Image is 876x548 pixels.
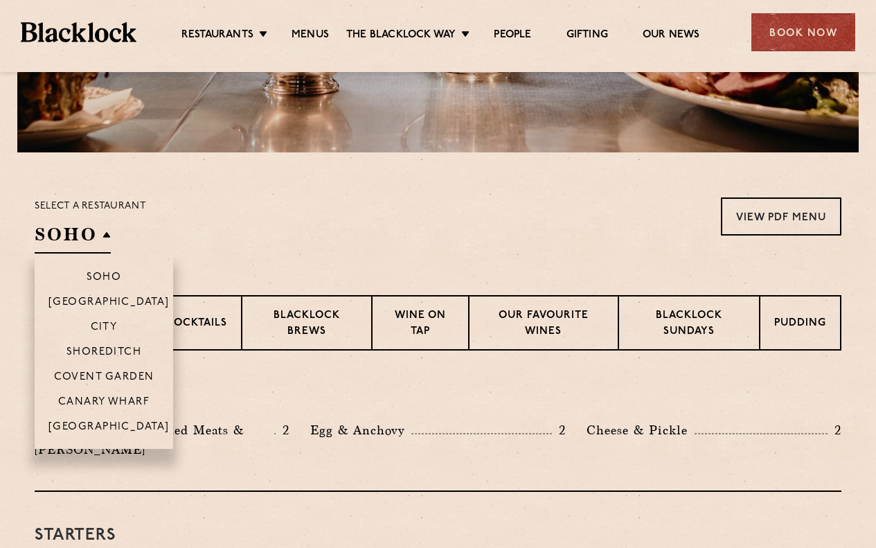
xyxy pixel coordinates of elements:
[483,308,603,341] p: Our favourite wines
[552,421,566,439] p: 2
[386,308,454,341] p: Wine on Tap
[721,197,841,236] a: View PDF Menu
[21,22,136,42] img: BL_Textured_Logo-footer-cropped.svg
[87,272,122,285] p: Soho
[166,316,227,333] p: Cocktails
[66,346,142,360] p: Shoreditch
[751,13,855,51] div: Book Now
[48,297,170,310] p: [GEOGRAPHIC_DATA]
[35,222,111,254] h2: SOHO
[292,28,329,44] a: Menus
[276,421,289,439] p: 2
[35,385,841,403] h3: Pre Chop Bites
[58,396,150,410] p: Canary Wharf
[828,421,841,439] p: 2
[310,421,411,440] p: Egg & Anchovy
[346,28,456,44] a: The Blacklock Way
[643,28,700,44] a: Our News
[256,308,357,341] p: Blacklock Brews
[633,308,745,341] p: Blacklock Sundays
[54,371,154,385] p: Covent Garden
[494,28,531,44] a: People
[566,28,608,44] a: Gifting
[35,527,841,545] h3: Starters
[181,28,253,44] a: Restaurants
[48,421,170,435] p: [GEOGRAPHIC_DATA]
[91,321,118,335] p: City
[774,316,826,333] p: Pudding
[587,421,695,440] p: Cheese & Pickle
[35,197,146,215] p: Select a restaurant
